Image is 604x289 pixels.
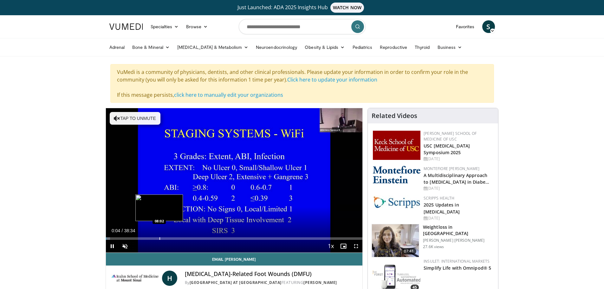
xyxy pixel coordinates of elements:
[434,41,466,54] a: Business
[110,3,494,13] a: Just Launched: ADA 2025 Insights HubWATCH NOW
[424,215,493,221] div: [DATE]
[173,41,252,54] a: [MEDICAL_DATA] & Metabolism
[372,224,494,258] a: 07:41 Weightloss in [GEOGRAPHIC_DATA] [PERSON_NAME] [PERSON_NAME] 27.6K views
[424,143,470,155] a: USC [MEDICAL_DATA] Symposium 2025
[424,259,490,264] a: Insulet: International Markets
[147,20,183,33] a: Specialties
[372,224,419,257] img: 9983fed1-7565-45be-8934-aef1103ce6e2.150x105_q85_crop-smart_upscale.jpg
[106,108,363,253] video-js: Video Player
[106,41,129,54] a: Adrenal
[372,112,417,120] h4: Related Videos
[452,20,478,33] a: Favorites
[337,240,350,253] button: Enable picture-in-picture mode
[330,3,364,13] span: WATCH NOW
[373,131,420,160] img: 7b941f1f-d101-407a-8bfa-07bd47db01ba.png.150x105_q85_autocrop_double_scale_upscale_version-0.2.jpg
[350,240,362,253] button: Fullscreen
[124,228,135,233] span: 38:34
[423,224,494,237] h3: Weightloss in [GEOGRAPHIC_DATA]
[287,76,377,83] a: Click here to update your information
[239,19,366,34] input: Search topics, interventions
[424,202,460,214] a: 2025 Updates in [MEDICAL_DATA]
[423,238,494,243] p: [PERSON_NAME] [PERSON_NAME]
[482,20,495,33] a: S
[423,244,444,249] p: 27.6K views
[174,91,283,98] a: click here to manually edit your organizations
[106,237,363,240] div: Progress Bar
[424,195,454,201] a: Scripps Health
[135,194,183,221] img: image.jpeg
[110,112,160,125] button: Tap to unmute
[373,195,420,208] img: c9f2b0b7-b02a-4276-a72a-b0cbb4230bc1.jpg.150x105_q85_autocrop_double_scale_upscale_version-0.2.jpg
[324,240,337,253] button: Playback Rate
[106,253,363,266] a: Email [PERSON_NAME]
[128,41,173,54] a: Bone & Mineral
[303,280,337,285] a: [PERSON_NAME]
[252,41,301,54] a: Neuroendocrinology
[111,271,159,286] img: Icahn School of Medicine at Mount Sinai
[119,240,131,253] button: Unmute
[185,271,357,278] h4: [MEDICAL_DATA]-Related Foot Wounds (DMFU)
[401,248,417,254] span: 07:41
[376,41,411,54] a: Reproductive
[424,156,493,162] div: [DATE]
[349,41,376,54] a: Pediatrics
[424,265,491,271] a: Simplify Life with Omnipod® 5
[424,186,493,191] div: [DATE]
[162,271,177,286] a: H
[424,166,479,171] a: Montefiore [PERSON_NAME]
[106,240,119,253] button: Pause
[424,131,477,142] a: [PERSON_NAME] School of Medicine of USC
[373,166,420,183] img: b0142b4c-93a1-4b58-8f91-5265c282693c.png.150x105_q85_autocrop_double_scale_upscale_version-0.2.png
[112,228,120,233] span: 0:04
[110,64,494,103] div: VuMedi is a community of physicians, dentists, and other clinical professionals. Please update yo...
[190,280,282,285] a: [GEOGRAPHIC_DATA] at [GEOGRAPHIC_DATA]
[185,280,357,286] div: By FEATURING
[411,41,434,54] a: Thyroid
[182,20,211,33] a: Browse
[109,23,143,30] img: VuMedi Logo
[301,41,348,54] a: Obesity & Lipids
[122,228,123,233] span: /
[424,172,489,185] a: A Multidisciplinary Approach to [MEDICAL_DATA] in Diabe…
